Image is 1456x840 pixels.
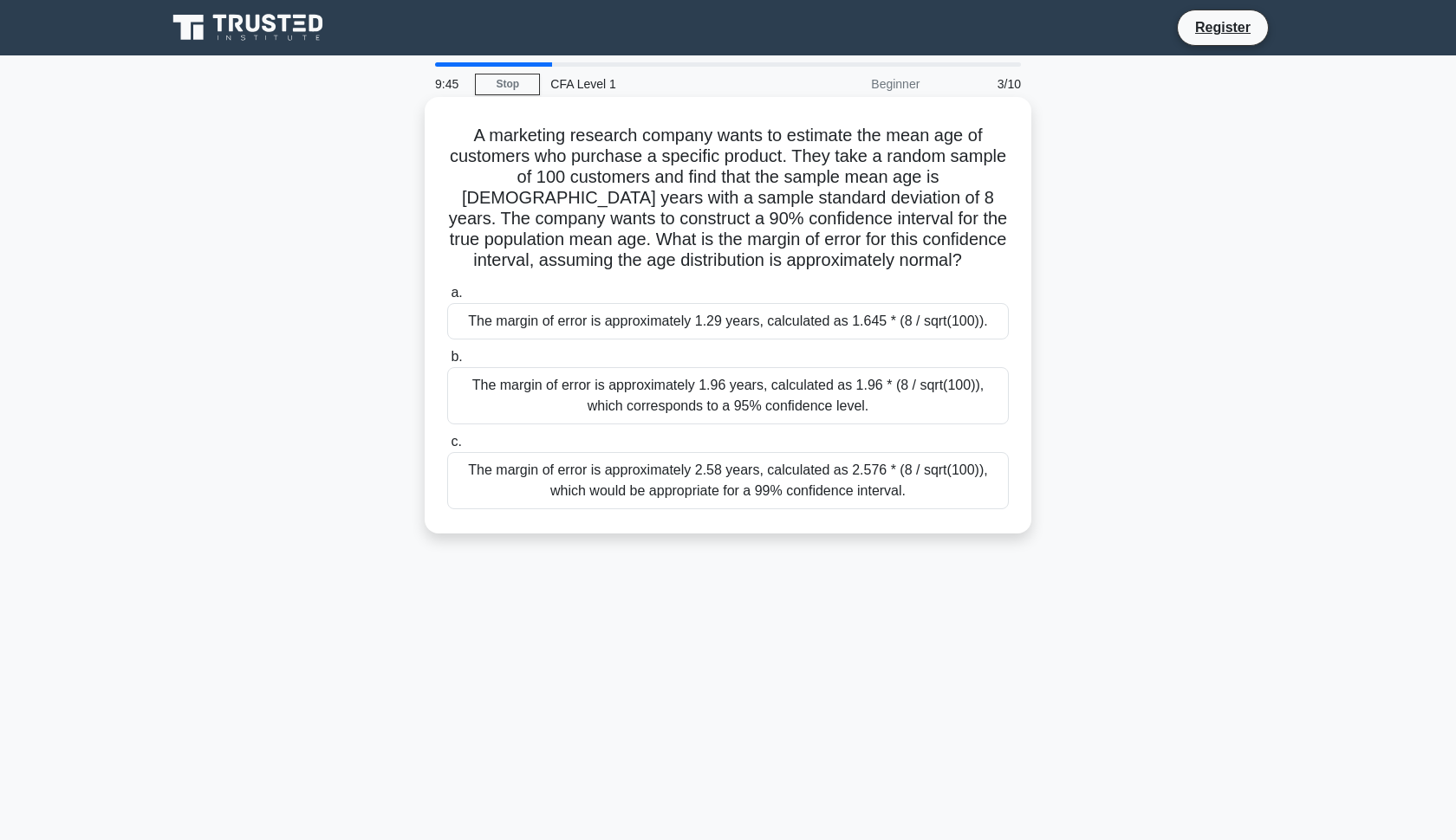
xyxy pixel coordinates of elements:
div: The margin of error is approximately 1.29 years, calculated as 1.645 * (8 / sqrt(100)). [447,303,1009,339]
a: Register [1185,16,1261,38]
div: 9:45 [425,67,475,101]
div: CFA Level 1 [540,67,778,101]
h5: A marketing research company wants to estimate the mean age of customers who purchase a specific ... [445,125,1011,272]
a: Stop [475,74,540,95]
div: Beginner [778,67,930,101]
div: The margin of error is approximately 2.58 years, calculated as 2.576 * (8 / sqrt(100)), which wou... [447,452,1009,509]
div: The margin of error is approximately 1.96 years, calculated as 1.96 * (8 / sqrt(100)), which corr... [447,367,1009,424]
span: b. [451,349,462,364]
span: c. [451,434,461,449]
span: a. [451,285,462,300]
div: 3/10 [930,67,1031,101]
